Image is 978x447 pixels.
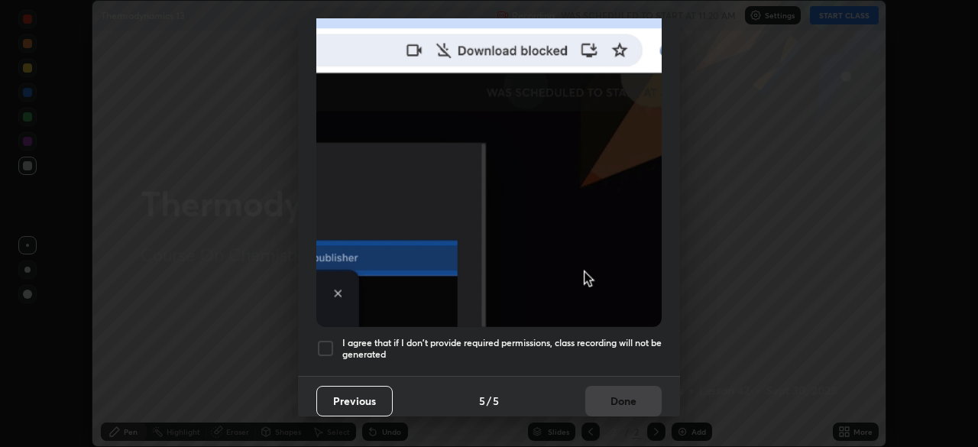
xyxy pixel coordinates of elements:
[342,337,662,361] h5: I agree that if I don't provide required permissions, class recording will not be generated
[493,393,499,409] h4: 5
[487,393,491,409] h4: /
[479,393,485,409] h4: 5
[316,386,393,416] button: Previous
